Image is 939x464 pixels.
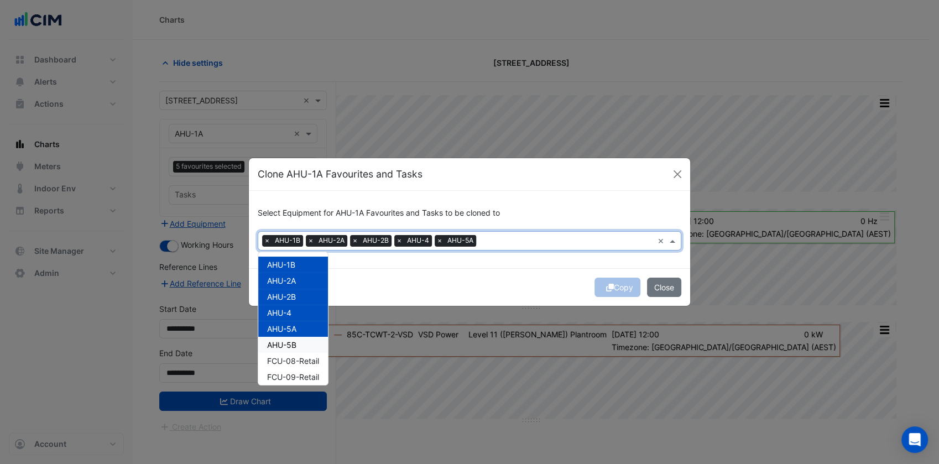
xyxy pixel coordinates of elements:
span: AHU-1B [272,235,303,246]
span: × [435,235,445,246]
span: × [306,235,316,246]
div: Options List [258,252,328,385]
span: AHU-1B [267,260,295,269]
span: FCU-09-Retail [267,372,319,382]
span: AHU-5A [267,324,296,333]
span: AHU-4 [404,235,432,246]
span: Clear [658,235,667,247]
div: Open Intercom Messenger [901,426,928,453]
span: AHU-2A [316,235,347,246]
h5: Clone AHU-1A Favourites and Tasks [258,167,422,181]
span: AHU-5A [445,235,476,246]
span: × [350,235,360,246]
span: × [262,235,272,246]
span: × [394,235,404,246]
span: AHU-2A [267,276,296,285]
span: AHU-2B [267,292,296,301]
button: Close [669,166,686,183]
button: Close [647,278,681,297]
span: FCU-08-Retail [267,356,319,366]
span: AHU-4 [267,308,291,317]
span: AHU-5B [267,340,296,350]
h6: Select Equipment for AHU-1A Favourites and Tasks to be cloned to [258,208,681,218]
span: AHU-2B [360,235,392,246]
